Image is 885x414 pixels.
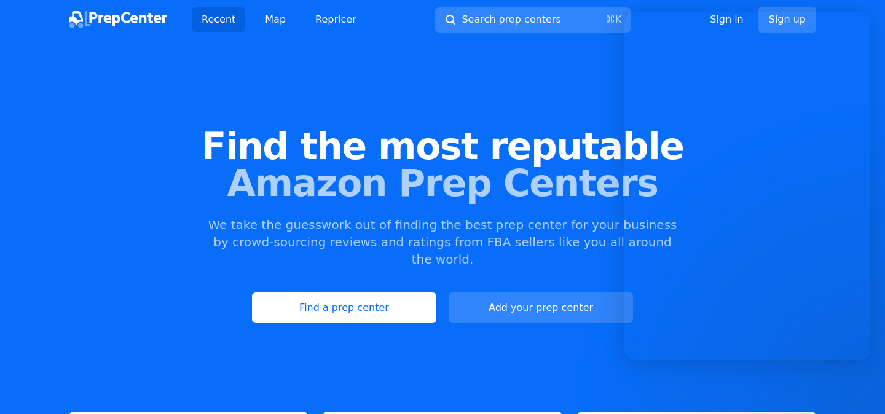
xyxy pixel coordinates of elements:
a: Find a prep center [252,292,436,323]
iframe: Intercom live chat [841,370,870,399]
a: Repricer [305,7,366,32]
iframe: Intercom live chat [624,12,870,360]
a: Sign up [758,7,816,33]
span: Search prep centers [462,12,560,27]
span: Amazon Prep Centers [20,165,865,201]
img: PrepCenter [69,11,167,28]
span: Find the most reputable [20,128,865,165]
a: Recent [192,7,245,32]
kbd: ⌘ [605,14,615,25]
button: Search prep centers⌘K [435,7,631,33]
kbd: K [615,14,622,25]
a: Add your prep center [449,292,633,323]
p: We take the guesswork out of finding the best prep center for your business by crowd-sourcing rev... [206,216,678,268]
a: Map [255,7,296,32]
